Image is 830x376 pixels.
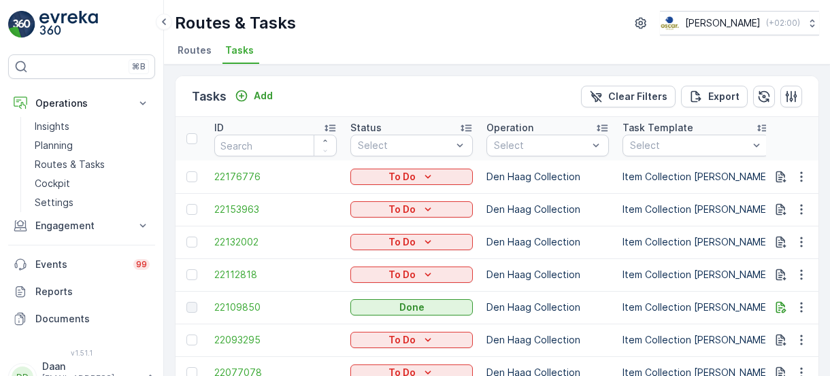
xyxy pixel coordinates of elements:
[486,203,609,216] p: Den Haag Collection
[358,139,452,152] p: Select
[350,169,473,185] button: To Do
[681,86,748,107] button: Export
[186,171,197,182] div: Toggle Row Selected
[35,97,128,110] p: Operations
[486,121,533,135] p: Operation
[35,285,150,298] p: Reports
[29,117,155,136] a: Insights
[399,301,425,314] p: Done
[214,203,337,216] a: 22153963
[8,305,155,332] a: Documents
[29,136,155,155] a: Planning
[350,201,473,218] button: To Do
[350,332,473,348] button: To Do
[8,251,155,278] a: Events99
[214,121,224,135] p: ID
[622,121,693,135] p: Task Template
[225,44,254,57] span: Tasks
[622,235,769,249] p: Item Collection [PERSON_NAME]
[622,301,769,314] p: Item Collection [PERSON_NAME]
[186,237,197,247] div: Toggle Row Selected
[581,86,676,107] button: Clear Filters
[8,278,155,305] a: Reports
[630,139,748,152] p: Select
[35,177,70,190] p: Cockpit
[132,61,146,72] p: ⌘B
[254,89,273,103] p: Add
[186,269,197,280] div: Toggle Row Selected
[388,333,416,347] p: To Do
[8,349,155,357] span: v 1.51.1
[214,301,337,314] a: 22109850
[186,204,197,215] div: Toggle Row Selected
[35,219,128,233] p: Engagement
[622,268,769,281] p: Item Collection [PERSON_NAME]
[8,212,155,239] button: Engagement
[486,333,609,347] p: Den Haag Collection
[622,203,769,216] p: Item Collection [PERSON_NAME]
[136,259,147,270] p: 99
[8,11,35,38] img: logo
[350,234,473,250] button: To Do
[214,135,337,156] input: Search
[214,268,337,281] a: 22112818
[685,16,761,30] p: [PERSON_NAME]
[214,235,337,249] a: 22132002
[486,170,609,184] p: Den Haag Collection
[766,18,800,29] p: ( +02:00 )
[660,11,819,35] button: [PERSON_NAME](+02:00)
[178,44,212,57] span: Routes
[350,121,382,135] p: Status
[622,333,769,347] p: Item Collection [PERSON_NAME]
[35,158,105,171] p: Routes & Tasks
[486,235,609,249] p: Den Haag Collection
[29,193,155,212] a: Settings
[388,235,416,249] p: To Do
[8,90,155,117] button: Operations
[35,139,73,152] p: Planning
[39,11,98,38] img: logo_light-DOdMpM7g.png
[350,267,473,283] button: To Do
[608,90,667,103] p: Clear Filters
[192,87,227,106] p: Tasks
[35,196,73,209] p: Settings
[35,120,69,133] p: Insights
[175,12,296,34] p: Routes & Tasks
[708,90,740,103] p: Export
[186,335,197,345] div: Toggle Row Selected
[186,302,197,313] div: Toggle Row Selected
[229,88,278,104] button: Add
[486,268,609,281] p: Den Haag Collection
[214,170,337,184] a: 22176776
[622,170,769,184] p: Item Collection [PERSON_NAME]
[29,174,155,193] a: Cockpit
[486,301,609,314] p: Den Haag Collection
[214,333,337,347] a: 22093295
[29,155,155,174] a: Routes & Tasks
[660,16,680,31] img: basis-logo_rgb2x.png
[35,258,125,271] p: Events
[388,268,416,281] p: To Do
[388,170,416,184] p: To Do
[494,139,588,152] p: Select
[35,312,150,326] p: Documents
[42,360,140,373] p: Daan
[350,299,473,315] button: Done
[388,203,416,216] p: To Do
